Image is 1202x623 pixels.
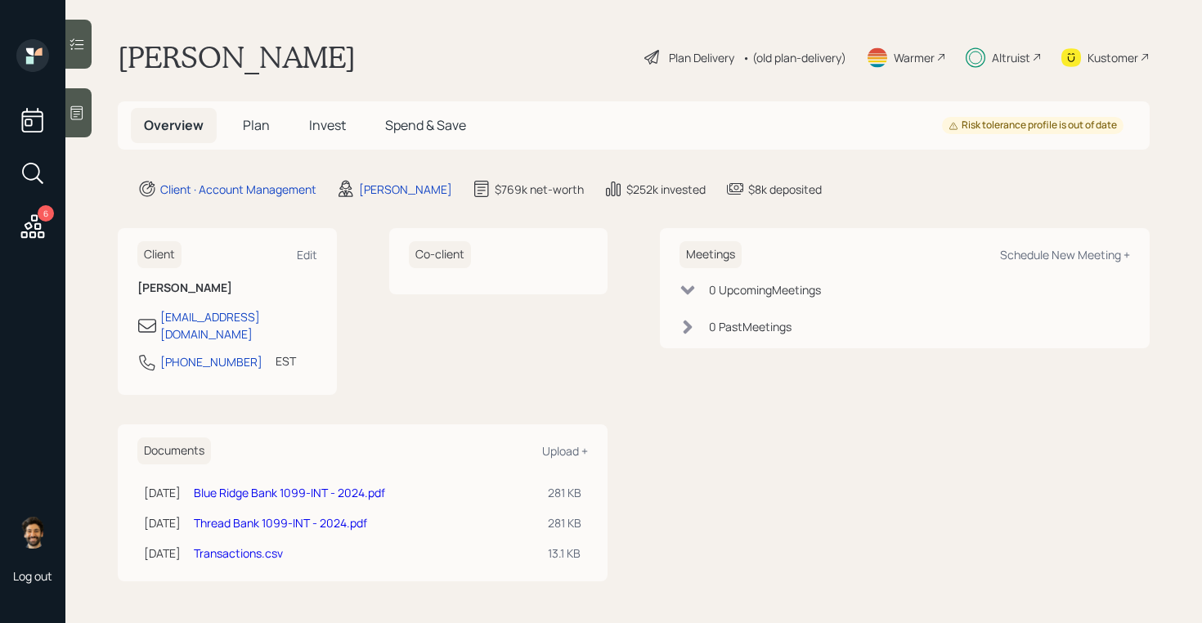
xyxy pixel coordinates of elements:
div: [DATE] [144,514,181,531]
img: eric-schwartz-headshot.png [16,516,49,549]
span: Invest [309,116,346,134]
div: 0 Past Meeting s [709,318,792,335]
div: Risk tolerance profile is out of date [949,119,1117,132]
span: Overview [144,116,204,134]
h6: Co-client [409,241,471,268]
div: [EMAIL_ADDRESS][DOMAIN_NAME] [160,308,317,343]
div: 281 KB [548,484,581,501]
div: $769k net-worth [495,181,584,198]
div: $8k deposited [748,181,822,198]
div: Client · Account Management [160,181,316,198]
div: Edit [297,247,317,262]
div: 13.1 KB [548,545,581,562]
h1: [PERSON_NAME] [118,39,356,75]
span: Spend & Save [385,116,466,134]
a: Blue Ridge Bank 1099-INT - 2024.pdf [194,485,385,500]
div: Log out [13,568,52,584]
div: [DATE] [144,545,181,562]
a: Transactions.csv [194,545,283,561]
div: [PERSON_NAME] [359,181,452,198]
div: 0 Upcoming Meeting s [709,281,821,298]
div: EST [276,352,296,370]
div: Kustomer [1088,49,1138,66]
div: • (old plan-delivery) [742,49,846,66]
h6: Client [137,241,182,268]
div: Upload + [542,443,588,459]
div: Warmer [894,49,935,66]
div: $252k invested [626,181,706,198]
h6: [PERSON_NAME] [137,281,317,295]
div: 281 KB [548,514,581,531]
div: [PHONE_NUMBER] [160,353,262,370]
div: Altruist [992,49,1030,66]
h6: Documents [137,437,211,464]
div: Plan Delivery [669,49,734,66]
h6: Meetings [679,241,742,268]
span: Plan [243,116,270,134]
div: 6 [38,205,54,222]
div: Schedule New Meeting + [1000,247,1130,262]
div: [DATE] [144,484,181,501]
a: Thread Bank 1099-INT - 2024.pdf [194,515,367,531]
